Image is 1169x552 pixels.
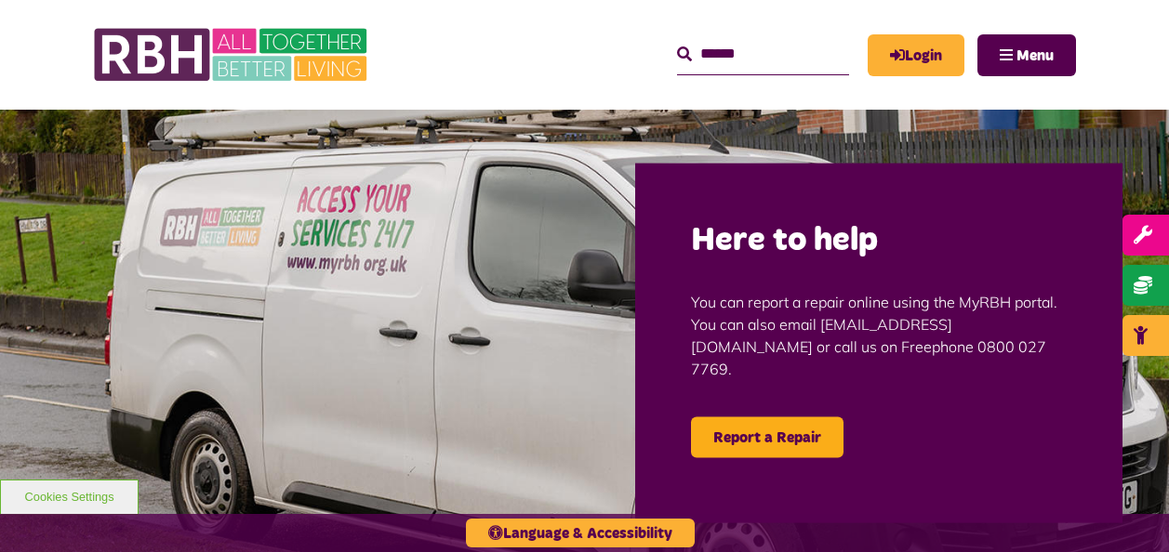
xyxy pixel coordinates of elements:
button: Language & Accessibility [466,519,695,547]
p: You can report a repair online using the MyRBH portal. You can also email [EMAIL_ADDRESS][DOMAIN_... [691,262,1067,407]
button: Navigation [977,34,1076,76]
h2: Here to help [691,219,1067,263]
span: Menu [1016,48,1054,63]
a: Report a Repair [691,416,844,457]
a: MyRBH [868,34,964,76]
img: RBH [93,19,372,91]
